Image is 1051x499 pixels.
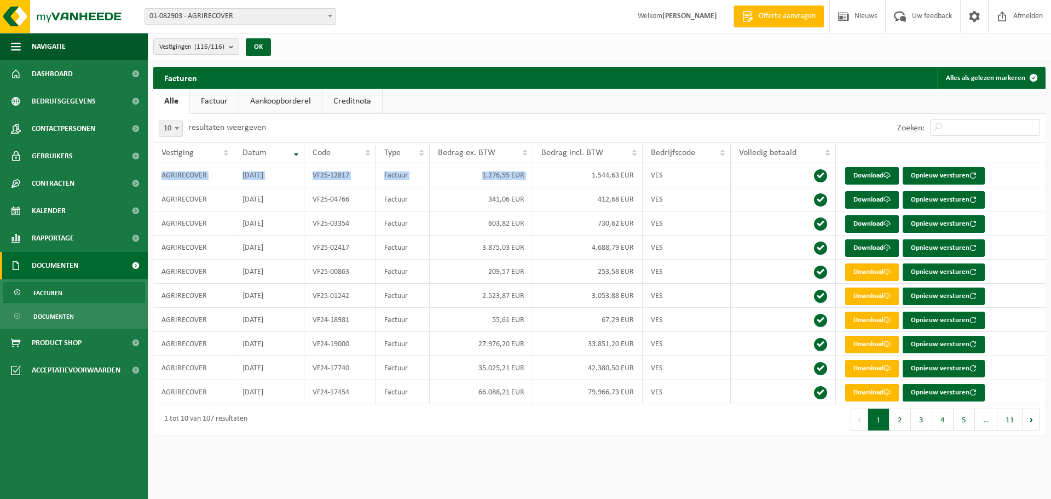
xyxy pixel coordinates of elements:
td: VES [643,380,731,404]
td: 35.025,21 EUR [430,356,533,380]
span: Type [384,148,401,157]
td: VES [643,187,731,211]
a: Alle [153,89,189,114]
td: VES [643,211,731,236]
span: Gebruikers [32,142,73,170]
td: Factuur [376,236,430,260]
td: [DATE] [234,163,304,187]
button: Opnieuw versturen [903,360,985,377]
td: 341,06 EUR [430,187,533,211]
td: VES [643,260,731,284]
td: VF25-00863 [304,260,377,284]
button: 2 [890,409,911,431]
span: Volledig betaald [739,148,796,157]
td: Factuur [376,211,430,236]
td: 412,68 EUR [533,187,642,211]
td: 55,61 EUR [430,308,533,332]
span: Documenten [32,252,78,279]
td: [DATE] [234,211,304,236]
td: AGRIRECOVER [153,211,234,236]
label: Zoeken: [897,124,925,133]
td: VF25-03354 [304,211,377,236]
button: Opnieuw versturen [903,191,985,209]
button: 1 [868,409,890,431]
td: 3.053,88 EUR [533,284,642,308]
h2: Facturen [153,67,208,88]
span: Contactpersonen [32,115,95,142]
span: Kalender [32,197,66,225]
span: 01-082903 - AGRIRECOVER [145,9,336,24]
button: Next [1023,409,1040,431]
td: 66.088,21 EUR [430,380,533,404]
td: 42.380,50 EUR [533,356,642,380]
span: Rapportage [32,225,74,252]
td: VES [643,356,731,380]
td: VF24-17740 [304,356,377,380]
a: Download [845,336,899,353]
a: Download [845,239,899,257]
td: AGRIRECOVER [153,187,234,211]
span: … [975,409,997,431]
span: Vestiging [161,148,194,157]
button: Opnieuw versturen [903,167,985,185]
span: Product Shop [32,329,82,357]
span: Navigatie [32,33,66,60]
button: Opnieuw versturen [903,263,985,281]
td: 4.688,79 EUR [533,236,642,260]
a: Download [845,215,899,233]
td: 1.276,55 EUR [430,163,533,187]
a: Creditnota [322,89,382,114]
td: Factuur [376,356,430,380]
span: Documenten [33,306,74,327]
span: 10 [159,121,183,137]
td: 27.976,20 EUR [430,332,533,356]
td: VES [643,284,731,308]
td: VES [643,332,731,356]
span: Bedrag incl. BTW [541,148,603,157]
td: Factuur [376,260,430,284]
count: (116/116) [194,43,224,50]
span: Acceptatievoorwaarden [32,357,120,384]
label: resultaten weergeven [188,123,266,132]
button: Vestigingen(116/116) [153,38,239,55]
td: VF25-02417 [304,236,377,260]
td: [DATE] [234,308,304,332]
a: Aankoopborderel [239,89,322,114]
span: Vestigingen [159,39,224,55]
td: AGRIRECOVER [153,380,234,404]
button: Opnieuw versturen [903,239,985,257]
span: Datum [242,148,267,157]
td: 3.875,03 EUR [430,236,533,260]
a: Offerte aanvragen [734,5,824,27]
a: Facturen [3,282,145,303]
td: AGRIRECOVER [153,284,234,308]
td: AGRIRECOVER [153,332,234,356]
td: [DATE] [234,284,304,308]
span: Bedrijfscode [651,148,695,157]
button: OK [246,38,271,56]
button: Opnieuw versturen [903,312,985,329]
a: Download [845,384,899,402]
td: Factuur [376,308,430,332]
button: Previous [851,409,868,431]
td: 67,29 EUR [533,308,642,332]
td: VF25-12817 [304,163,377,187]
a: Download [845,360,899,377]
span: Bedrag ex. BTW [438,148,495,157]
td: VF24-18981 [304,308,377,332]
span: 01-082903 - AGRIRECOVER [145,8,336,25]
td: VES [643,308,731,332]
span: Code [313,148,331,157]
a: Download [845,312,899,329]
div: 1 tot 10 van 107 resultaten [159,410,247,429]
button: Opnieuw versturen [903,336,985,353]
a: Factuur [190,89,239,114]
button: 3 [911,409,932,431]
td: Factuur [376,284,430,308]
button: Opnieuw versturen [903,215,985,233]
a: Download [845,288,899,305]
td: [DATE] [234,187,304,211]
td: [DATE] [234,260,304,284]
td: 33.851,20 EUR [533,332,642,356]
td: VF25-04766 [304,187,377,211]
